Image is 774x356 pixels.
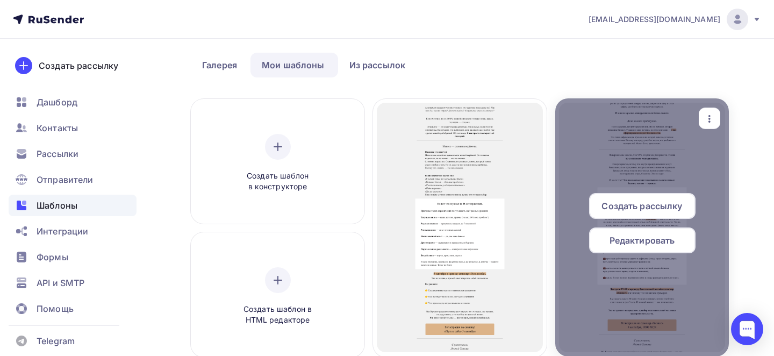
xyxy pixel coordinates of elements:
[227,304,329,326] span: Создать шаблон в HTML редакторе
[338,53,417,77] a: Из рассылок
[37,276,84,289] span: API и SMTP
[610,234,675,247] span: Редактировать
[37,122,78,134] span: Контакты
[589,14,720,25] span: [EMAIL_ADDRESS][DOMAIN_NAME]
[9,169,137,190] a: Отправители
[250,53,336,77] a: Мои шаблоны
[37,96,77,109] span: Дашборд
[37,302,74,315] span: Помощь
[9,143,137,165] a: Рассылки
[227,170,329,193] span: Создать шаблон в конструкторе
[191,53,248,77] a: Галерея
[9,195,137,216] a: Шаблоны
[589,9,761,30] a: [EMAIL_ADDRESS][DOMAIN_NAME]
[9,91,137,113] a: Дашборд
[601,200,682,212] span: Создать рассылку
[37,147,78,160] span: Рассылки
[37,334,75,347] span: Telegram
[37,225,88,238] span: Интеграции
[9,246,137,268] a: Формы
[37,251,68,264] span: Формы
[39,59,118,72] div: Создать рассылку
[37,199,77,212] span: Шаблоны
[9,117,137,139] a: Контакты
[37,173,94,186] span: Отправители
